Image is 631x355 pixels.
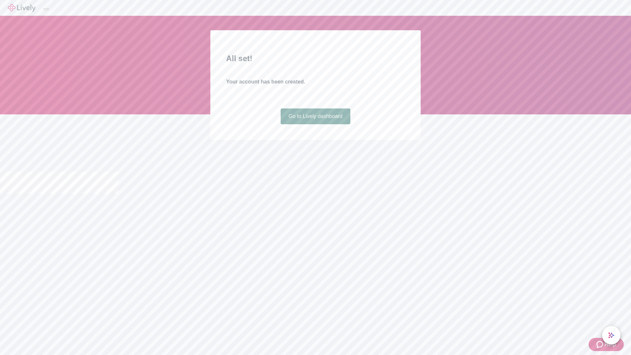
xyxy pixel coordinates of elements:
[8,4,35,12] img: Lively
[602,326,620,344] button: chat
[608,332,615,339] svg: Lively AI Assistant
[281,108,351,124] a: Go to Lively dashboard
[596,341,604,348] svg: Zendesk support icon
[226,78,405,86] h4: Your account has been created.
[43,8,49,10] button: Log out
[226,53,405,64] h2: All set!
[604,341,616,348] span: Help
[589,338,624,351] button: Zendesk support iconHelp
